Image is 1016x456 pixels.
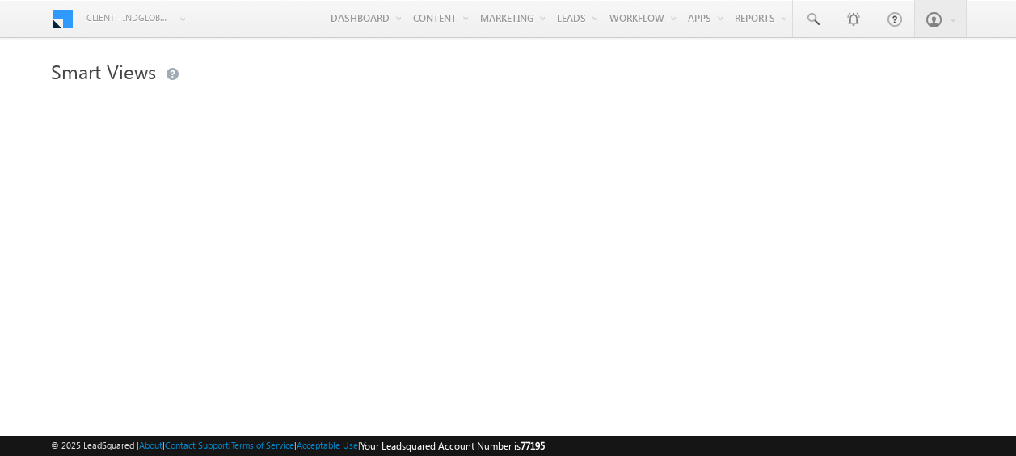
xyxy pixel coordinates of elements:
[521,440,545,452] span: 77195
[51,438,545,454] span: © 2025 LeadSquared | | | | |
[360,440,545,452] span: Your Leadsquared Account Number is
[51,58,156,84] span: Smart Views
[165,440,229,450] a: Contact Support
[231,440,294,450] a: Terms of Service
[86,10,171,26] span: Client - indglobal2 (77195)
[139,440,162,450] a: About
[297,440,358,450] a: Acceptable Use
